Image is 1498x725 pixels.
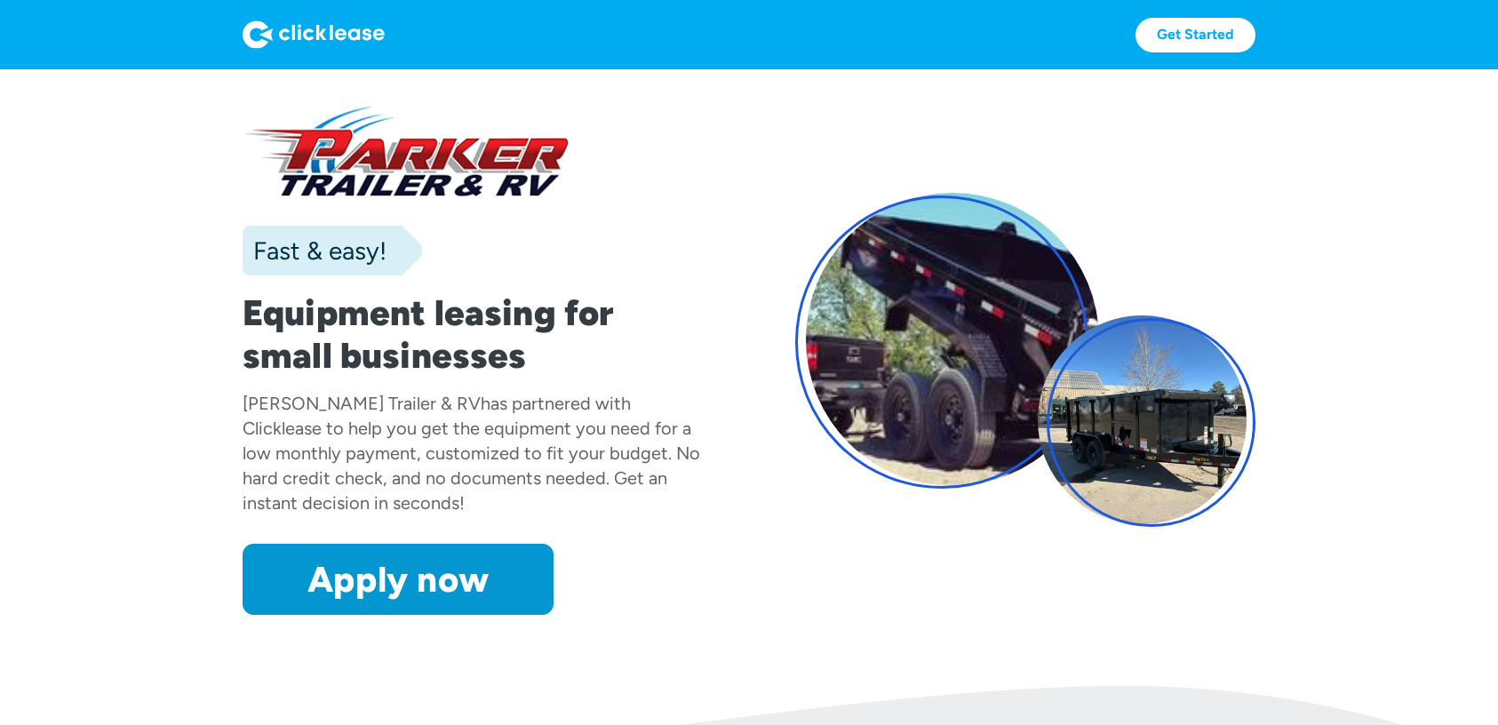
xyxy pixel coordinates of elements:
div: [PERSON_NAME] Trailer & RV [243,393,481,414]
h1: Equipment leasing for small businesses [243,291,703,377]
a: Apply now [243,544,554,615]
img: Logo [243,20,385,49]
a: Get Started [1135,18,1255,52]
div: Fast & easy! [243,233,386,268]
div: has partnered with Clicklease to help you get the equipment you need for a low monthly payment, c... [243,393,700,514]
